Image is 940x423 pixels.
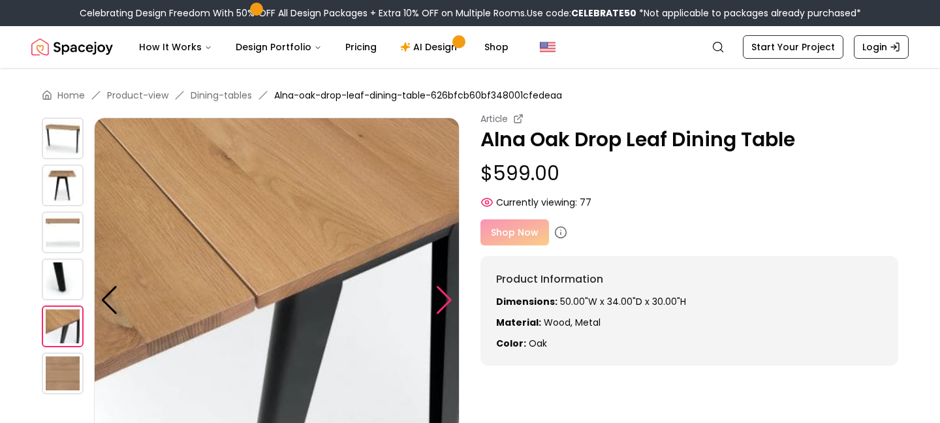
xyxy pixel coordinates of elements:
a: Shop [474,34,519,60]
strong: Dimensions: [496,295,557,308]
strong: Color: [496,337,526,350]
img: https://storage.googleapis.com/spacejoy-main/assets/626bfcb60bf348001cfedeaa/product_0_kgnfinm19i8h [42,117,84,159]
span: wood, metal [544,316,601,329]
a: Login [854,35,909,59]
a: Spacejoy [31,34,113,60]
a: Product-view [107,89,168,102]
img: https://storage.googleapis.com/spacejoy-main/assets/626bfcb60bf348001cfedeaa/product_3_69in13j25m8o [42,258,84,300]
a: Dining-tables [191,89,252,102]
p: Alna Oak Drop Leaf Dining Table [480,128,898,151]
a: Home [57,89,85,102]
div: Celebrating Design Freedom With 50% OFF All Design Packages + Extra 10% OFF on Multiple Rooms. [80,7,861,20]
img: https://storage.googleapis.com/spacejoy-main/assets/626bfcb60bf348001cfedeaa/product_4_k3n88dpl909g [42,305,84,347]
h6: Product Information [496,272,883,287]
p: $599.00 [480,162,898,185]
img: https://storage.googleapis.com/spacejoy-main/assets/626bfcb60bf348001cfedeaa/product_0_522251pe7ikl [42,352,84,394]
span: Use code: [527,7,636,20]
a: Start Your Project [743,35,843,59]
p: 50.00"W x 34.00"D x 30.00"H [496,295,883,308]
strong: Material: [496,316,541,329]
small: Article [480,112,508,125]
img: Spacejoy Logo [31,34,113,60]
a: AI Design [390,34,471,60]
img: United States [540,39,556,55]
nav: Global [31,26,909,68]
nav: breadcrumb [42,89,898,102]
button: How It Works [129,34,223,60]
img: https://storage.googleapis.com/spacejoy-main/assets/626bfcb60bf348001cfedeaa/product_1_h92cppl4jel [42,164,84,206]
button: Design Portfolio [225,34,332,60]
span: *Not applicable to packages already purchased* [636,7,861,20]
img: https://storage.googleapis.com/spacejoy-main/assets/626bfcb60bf348001cfedeaa/product_2_lfc2cb23pe2g [42,211,84,253]
span: 77 [580,196,591,209]
b: CELEBRATE50 [571,7,636,20]
span: Alna-oak-drop-leaf-dining-table-626bfcb60bf348001cfedeaa [274,89,562,102]
a: Pricing [335,34,387,60]
nav: Main [129,34,519,60]
span: Currently viewing: [496,196,577,209]
span: oak [529,337,547,350]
